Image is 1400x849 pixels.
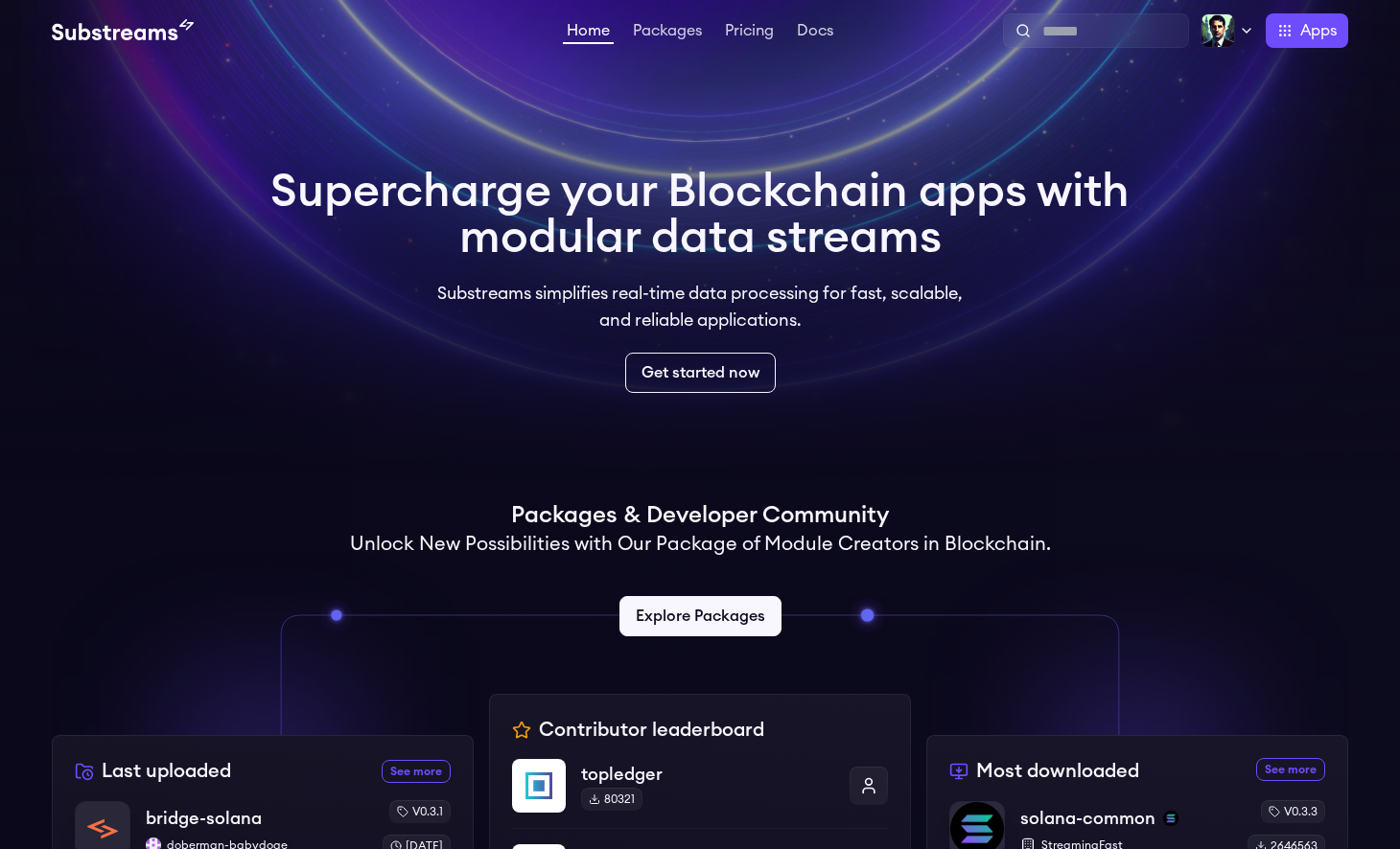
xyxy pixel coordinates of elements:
[1020,805,1155,832] p: solana-common
[793,23,837,42] a: Docs
[1261,800,1325,823] div: v0.3.3
[424,280,976,333] p: Substreams simplifies real-time data processing for fast, scalable, and reliable applications.
[270,169,1130,261] h1: Supercharge your Blockchain apps with modular data streams
[581,761,834,788] p: topledger
[512,759,566,813] img: topledger
[146,805,262,832] p: bridge-solana
[511,500,889,531] h1: Packages & Developer Community
[389,800,451,823] div: v0.3.1
[382,760,451,783] a: See more recently uploaded packages
[619,596,782,636] a: Explore Packages
[512,759,888,828] a: topledgertopledger80321
[563,23,614,44] a: Home
[721,23,778,42] a: Pricing
[1300,19,1337,42] span: Apps
[350,531,1051,558] h2: Unlock New Possibilities with Our Package of Module Creators in Blockchain.
[625,353,776,393] a: Get started now
[581,788,642,811] div: 80321
[1163,811,1178,826] img: solana
[629,23,706,42] a: Packages
[1201,13,1235,48] img: Profile
[52,19,194,42] img: Substream's logo
[1256,758,1325,781] a: See more most downloaded packages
